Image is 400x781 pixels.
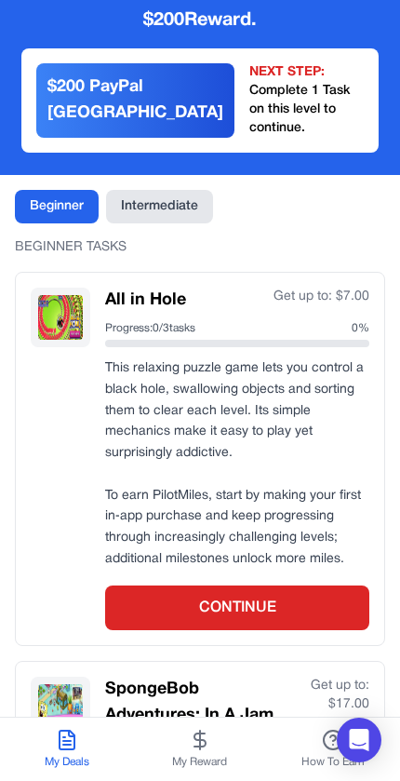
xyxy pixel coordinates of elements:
h3: SpongeBob Adventures: In A Jam [105,677,296,729]
span: How To Earn [301,755,365,770]
span: My Deals [45,755,89,770]
button: How To Earn [267,718,400,781]
button: My Reward [133,718,266,781]
p: This relaxing puzzle game lets you control a black hole, swallowing objects and sorting them to c... [105,358,369,465]
button: CONTINUE [105,586,369,630]
span: 0 % [352,321,369,336]
button: Beginner [15,190,99,223]
div: Get up to: $ 17.00 [296,677,369,714]
div: Open Intercom Messenger [337,718,381,762]
h3: All in Hole [105,288,186,314]
span: Progress: 0 / 3 tasks [105,321,195,336]
img: SpongeBob Adventures: In A Jam [38,684,83,729]
div: Get up to: $ 7.00 [273,288,369,306]
div: NEXT STEP: [249,63,364,82]
p: To earn PilotMiles, start by making your first in‑app purchase and keep progressing through incre... [105,486,369,571]
span: My Reward [172,755,227,770]
img: All in Hole [38,295,83,340]
div: Complete 1 Task on this level to continue. [249,82,364,138]
button: Intermediate [106,190,213,223]
div: BEGINNER TASKS [15,238,385,257]
div: $ 200 PayPal [GEOGRAPHIC_DATA] [47,74,223,127]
